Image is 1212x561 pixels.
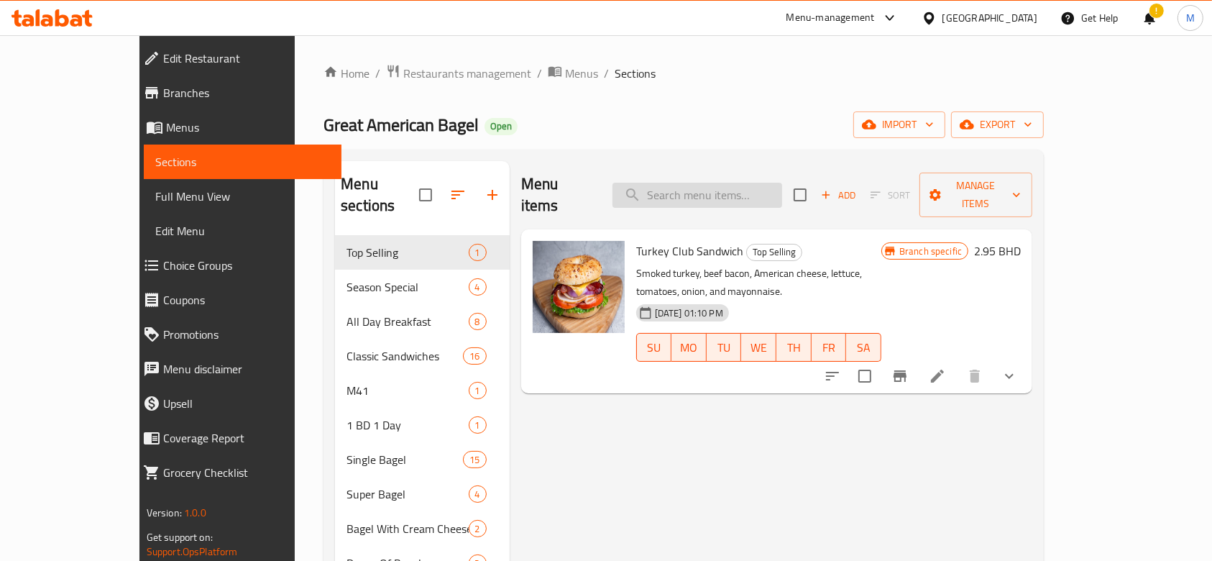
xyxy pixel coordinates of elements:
[346,244,468,261] span: Top Selling
[469,520,487,537] div: items
[163,84,331,101] span: Branches
[929,368,946,385] a: Edit menu item
[469,280,486,294] span: 4
[707,333,742,362] button: TU
[346,485,468,503] div: Super Bagel
[786,9,875,27] div: Menu-management
[636,240,743,262] span: Turkey Club Sandwich
[485,118,518,135] div: Open
[163,257,331,274] span: Choice Groups
[815,184,861,206] button: Add
[132,455,342,490] a: Grocery Checklist
[919,173,1033,217] button: Manage items
[132,283,342,317] a: Coupons
[815,359,850,393] button: sort-choices
[335,304,510,339] div: All Day Breakfast8
[865,116,934,134] span: import
[469,485,487,503] div: items
[403,65,531,82] span: Restaurants management
[323,65,369,82] a: Home
[163,464,331,481] span: Grocery Checklist
[147,528,213,547] span: Get support on:
[894,245,968,258] span: Branch specific
[846,333,881,362] button: SA
[155,222,331,240] span: Edit Menu
[1001,368,1018,385] svg: Show Choices
[469,313,487,330] div: items
[521,173,595,216] h2: Menu items
[475,178,510,212] button: Add section
[565,65,598,82] span: Menus
[147,542,238,561] a: Support.OpsPlatform
[155,153,331,170] span: Sections
[636,265,881,301] p: Smoked turkey, beef bacon, American cheese, lettuce, tomatoes, onion, and mayonnaise.
[785,180,815,210] span: Select section
[636,333,672,362] button: SU
[537,65,542,82] li: /
[812,333,847,362] button: FR
[776,333,812,362] button: TH
[883,359,917,393] button: Branch-specific-item
[958,359,992,393] button: delete
[346,451,463,468] div: Single Bagel
[346,382,468,399] span: M41
[712,337,736,358] span: TU
[817,337,841,358] span: FR
[335,373,510,408] div: M411
[155,188,331,205] span: Full Menu View
[747,337,771,358] span: WE
[163,291,331,309] span: Coupons
[951,111,1044,138] button: export
[386,64,531,83] a: Restaurants management
[375,65,380,82] li: /
[469,246,486,260] span: 1
[163,360,331,378] span: Menu disclaimer
[677,337,701,358] span: MO
[464,350,485,363] span: 16
[469,278,487,296] div: items
[184,503,206,522] span: 1.0.0
[341,173,419,216] h2: Menu sections
[163,326,331,343] span: Promotions
[931,177,1022,213] span: Manage items
[463,451,486,468] div: items
[469,419,486,432] span: 1
[942,10,1037,26] div: [GEOGRAPHIC_DATA]
[469,416,487,434] div: items
[649,306,729,320] span: [DATE] 01:10 PM
[469,522,486,536] span: 2
[643,337,666,358] span: SU
[469,384,486,398] span: 1
[144,145,342,179] a: Sections
[166,119,331,136] span: Menus
[335,511,510,546] div: Bagel With Cream Cheese2
[485,120,518,132] span: Open
[132,317,342,352] a: Promotions
[974,241,1021,261] h6: 2.95 BHD
[335,270,510,304] div: Season Special4
[163,395,331,412] span: Upsell
[346,347,463,365] span: Classic Sandwiches
[746,244,802,261] div: Top Selling
[615,65,656,82] span: Sections
[346,520,468,537] span: Bagel With Cream Cheese
[861,184,919,206] span: Select section first
[132,352,342,386] a: Menu disclaimer
[850,361,880,391] span: Select to update
[612,183,782,208] input: search
[144,179,342,214] a: Full Menu View
[747,244,802,260] span: Top Selling
[132,41,342,76] a: Edit Restaurant
[323,109,479,141] span: Great American Bagel
[346,313,468,330] span: All Day Breakfast
[346,278,468,296] div: Season Special
[853,111,945,138] button: import
[335,235,510,270] div: Top Selling1
[992,359,1027,393] button: show more
[410,180,441,210] span: Select all sections
[147,503,182,522] span: Version:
